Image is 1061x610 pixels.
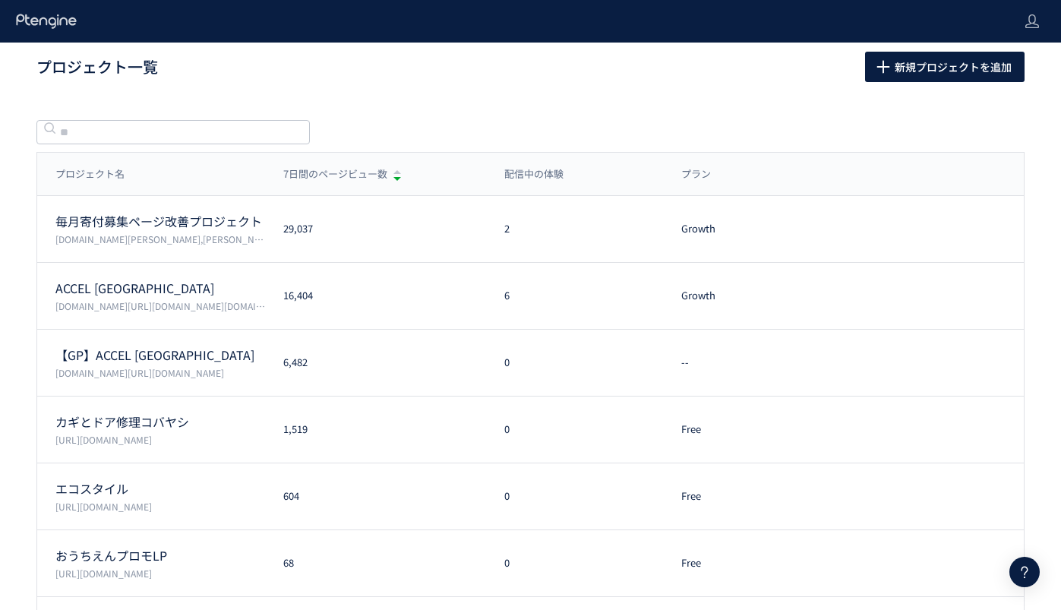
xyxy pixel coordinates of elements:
p: エコスタイル [55,480,265,498]
div: 6 [486,289,662,303]
div: 1,519 [265,422,486,437]
div: Free [663,556,796,570]
span: プラン [681,167,711,182]
div: 604 [265,489,486,504]
div: 2 [486,222,662,236]
div: 0 [486,556,662,570]
p: https://www.style-eco.com/takuhai-kaitori/ [55,500,265,513]
span: 7日間のページビュー数 [283,167,387,182]
div: Free [663,422,796,437]
p: accel-japan.com/,secure-link.jp/,trendfocus-media.com [55,299,265,312]
div: Growth [663,222,796,236]
div: 0 [486,356,662,370]
div: 0 [486,489,662,504]
span: プロジェクト名 [55,167,125,182]
button: 新規プロジェクトを追加 [865,52,1025,82]
span: 新規プロジェクトを追加 [895,52,1012,82]
p: www.cira-foundation.or.jp,cira-foundation.my.salesforce-sites.com/ [55,232,265,245]
p: おうちえんプロモLP [55,547,265,564]
div: 68 [265,556,486,570]
p: https://i.ouchien.jp/ [55,567,265,580]
p: 毎月寄付募集ページ改善プロジェクト [55,213,265,230]
p: https://kagidoakobayashi.com/lp/ [55,433,265,446]
span: 配信中の体験 [504,167,564,182]
div: 16,404 [265,289,486,303]
div: 0 [486,422,662,437]
div: 6,482 [265,356,486,370]
div: 29,037 [265,222,486,236]
p: ACCEL JAPAN [55,280,265,297]
p: カギとドア修理コバヤシ [55,413,265,431]
div: Free [663,489,796,504]
p: 【GP】ACCEL JAPAN [55,346,265,364]
p: accel-japan.com/,secure-link.jp/ [55,366,265,379]
h1: プロジェクト一覧 [36,56,832,78]
div: Growth [663,289,796,303]
div: -- [663,356,796,370]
